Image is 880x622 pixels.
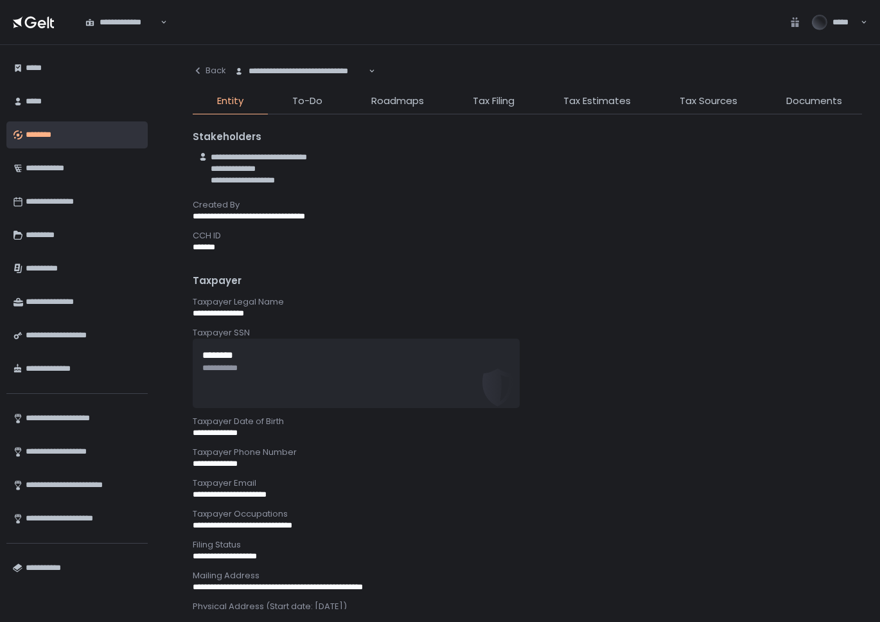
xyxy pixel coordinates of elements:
div: Created By [193,199,862,211]
div: Physical Address (Start date: [DATE]) [193,601,862,612]
div: Mailing Address [193,570,862,582]
div: Taxpayer [193,274,862,289]
span: Tax Filing [473,94,515,109]
span: Entity [217,94,243,109]
div: Filing Status [193,539,862,551]
span: Tax Sources [680,94,737,109]
div: Back [193,65,226,76]
span: Roadmaps [371,94,424,109]
div: Search for option [226,58,375,85]
button: Back [193,58,226,84]
span: Documents [786,94,842,109]
div: Taxpayer Legal Name [193,296,862,308]
div: CCH ID [193,230,862,242]
div: Search for option [77,9,167,36]
span: To-Do [292,94,322,109]
div: Taxpayer SSN [193,327,862,339]
div: Stakeholders [193,130,862,145]
div: Taxpayer Phone Number [193,447,862,458]
span: Tax Estimates [563,94,631,109]
div: Taxpayer Email [193,477,862,489]
input: Search for option [367,65,367,78]
div: Taxpayer Date of Birth [193,416,862,427]
div: Taxpayer Occupations [193,508,862,520]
